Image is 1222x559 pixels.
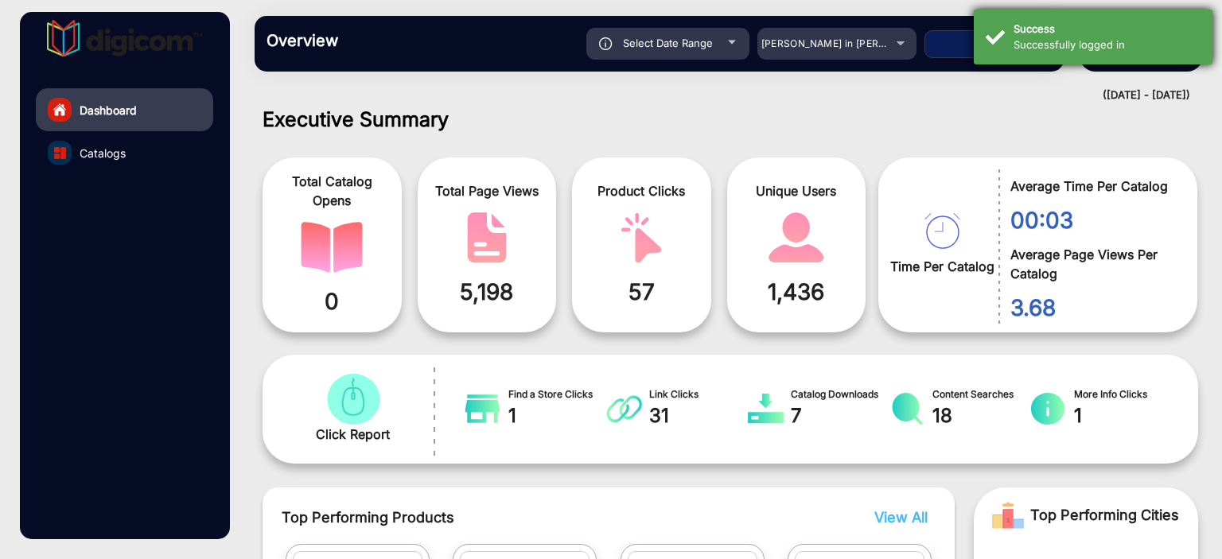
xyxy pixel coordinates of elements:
span: 5,198 [430,275,545,309]
span: Top Performing Cities [1030,499,1179,531]
span: 00:03 [1010,204,1173,237]
img: catalog [465,393,500,425]
span: Content Searches [932,387,1031,402]
span: Average Page Views Per Catalog [1010,245,1173,283]
h3: Overview [267,31,489,50]
img: catalog [456,212,518,263]
span: Link Clicks [649,387,748,402]
img: catalog [322,374,384,425]
span: Catalog Downloads [791,387,889,402]
img: icon [599,37,613,50]
img: catalog [765,212,827,263]
img: catalog [610,212,672,263]
span: 18 [932,402,1031,430]
span: Click Report [316,425,390,444]
span: [PERSON_NAME] in [PERSON_NAME] [761,37,937,49]
img: catalog [1030,393,1066,425]
span: Top Performing Products [282,507,778,528]
span: 1 [1074,402,1173,430]
span: 1 [508,402,607,430]
img: catalog [889,393,925,425]
span: Catalogs [80,145,126,161]
span: Find a Store Clicks [508,387,607,402]
div: Successfully logged in [1014,37,1201,53]
h1: Executive Summary [263,107,1198,131]
span: 1,436 [739,275,854,309]
span: 7 [791,402,889,430]
span: Unique Users [739,181,854,200]
img: catalog [54,147,66,159]
div: Success [1014,21,1201,37]
img: catalog [301,222,363,273]
span: Dashboard [80,102,137,118]
span: View All [874,509,928,526]
a: Catalogs [36,131,213,174]
a: Dashboard [36,88,213,131]
span: 57 [584,275,699,309]
img: home [53,103,67,117]
span: 31 [649,402,748,430]
span: Total Page Views [430,181,545,200]
img: vmg-logo [47,20,203,56]
span: Select Date Range [623,37,713,49]
div: ([DATE] - [DATE]) [239,87,1190,103]
img: catalog [748,393,784,425]
img: Rank image [992,499,1024,531]
button: View All [870,507,924,528]
span: Total Catalog Opens [274,172,390,210]
span: 0 [274,285,390,318]
span: 3.68 [1010,291,1173,324]
img: catalog [606,393,642,425]
span: Product Clicks [584,181,699,200]
button: Apply [924,30,1052,58]
span: Average Time Per Catalog [1010,177,1173,196]
img: catalog [924,213,960,249]
span: More Info Clicks [1074,387,1173,402]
